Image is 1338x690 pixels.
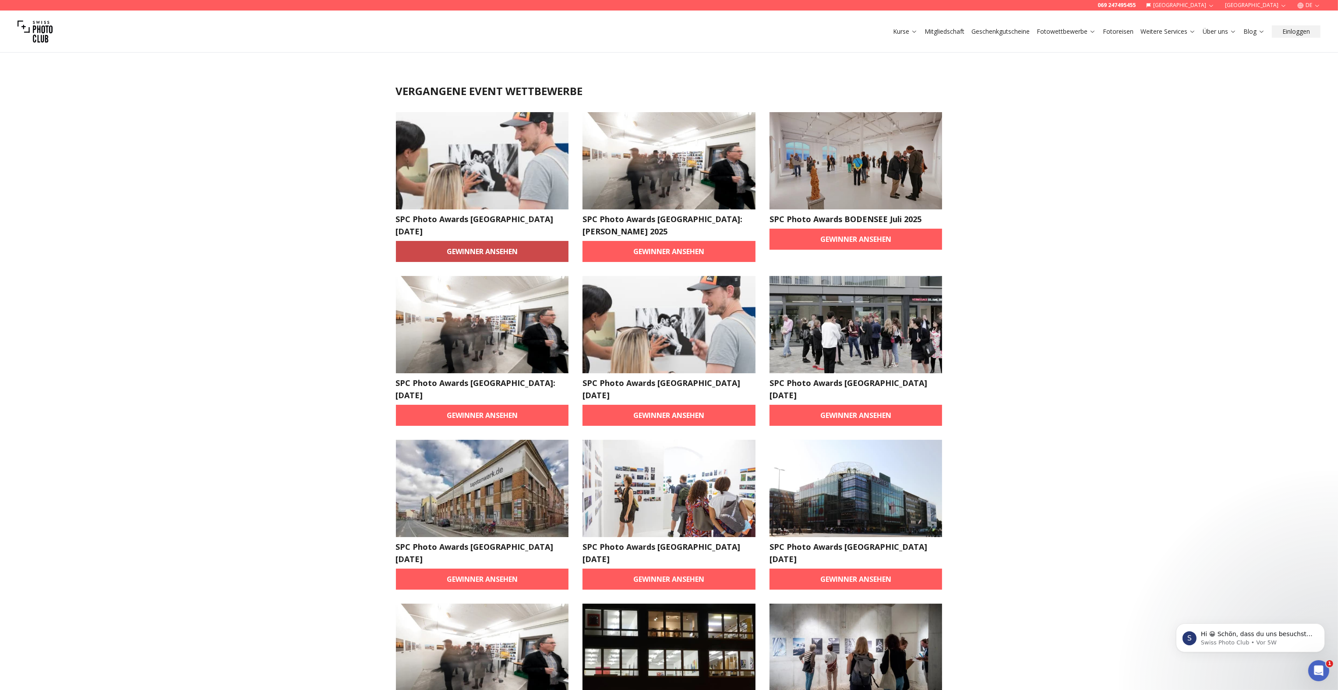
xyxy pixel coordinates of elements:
[583,276,755,373] img: SPC Photo Awards WIEN Juni 2025
[396,405,569,426] a: Gewinner ansehen
[770,377,943,401] h2: SPC Photo Awards [GEOGRAPHIC_DATA] [DATE]
[583,405,755,426] a: Gewinner ansehen
[770,213,943,225] h2: SPC Photo Awards BODENSEE Juli 2025
[18,14,53,49] img: Swiss photo club
[396,112,569,209] img: SPC Photo Awards DRESDEN September 2025
[925,27,964,36] a: Mitgliedschaft
[396,241,569,262] a: Gewinner ansehen
[583,213,755,237] h2: SPC Photo Awards [GEOGRAPHIC_DATA]: [PERSON_NAME] 2025
[893,27,918,36] a: Kurse
[770,569,943,590] a: Gewinner ansehen
[583,377,755,401] h2: SPC Photo Awards [GEOGRAPHIC_DATA] [DATE]
[968,25,1033,38] button: Geschenkgutscheine
[583,541,755,565] h2: SPC Photo Awards [GEOGRAPHIC_DATA] [DATE]
[770,440,943,537] img: SPC Photo Awards HAMBURG April 2025
[396,84,943,98] h1: Vergangene Event Wettbewerbe
[1326,660,1333,667] span: 1
[890,25,921,38] button: Kurse
[1098,2,1136,9] a: 069 247495455
[1272,25,1320,38] button: Einloggen
[770,276,943,373] img: SPC Photo Awards BERLIN May 2025
[396,569,569,590] a: Gewinner ansehen
[1037,27,1096,36] a: Fotowettbewerbe
[583,112,755,209] img: SPC Photo Awards Zürich: Herbst 2025
[1137,25,1199,38] button: Weitere Services
[396,377,569,401] h2: SPC Photo Awards [GEOGRAPHIC_DATA]: [DATE]
[1033,25,1099,38] button: Fotowettbewerbe
[1203,27,1236,36] a: Über uns
[971,27,1030,36] a: Geschenkgutscheine
[1243,27,1265,36] a: Blog
[770,405,943,426] a: Gewinner ansehen
[1308,660,1329,681] iframe: Intercom live chat
[770,541,943,565] h2: SPC Photo Awards [GEOGRAPHIC_DATA] [DATE]
[1103,27,1133,36] a: Fotoreisen
[1140,27,1196,36] a: Weitere Services
[1163,605,1338,666] iframe: Intercom notifications Nachricht
[770,229,943,250] a: Gewinner ansehen
[1240,25,1268,38] button: Blog
[583,440,755,537] img: SPC Photo Awards MÜNCHEN April 2025
[583,569,755,590] a: Gewinner ansehen
[1099,25,1137,38] button: Fotoreisen
[770,112,943,209] img: SPC Photo Awards BODENSEE Juli 2025
[396,541,569,565] h2: SPC Photo Awards [GEOGRAPHIC_DATA] [DATE]
[396,213,569,237] h2: SPC Photo Awards [GEOGRAPHIC_DATA] [DATE]
[921,25,968,38] button: Mitgliedschaft
[396,440,569,537] img: SPC Photo Awards LEIPZIG Mai 2025
[583,241,755,262] a: Gewinner ansehen
[396,276,569,373] img: SPC Photo Awards Zürich: Juni 2025
[1199,25,1240,38] button: Über uns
